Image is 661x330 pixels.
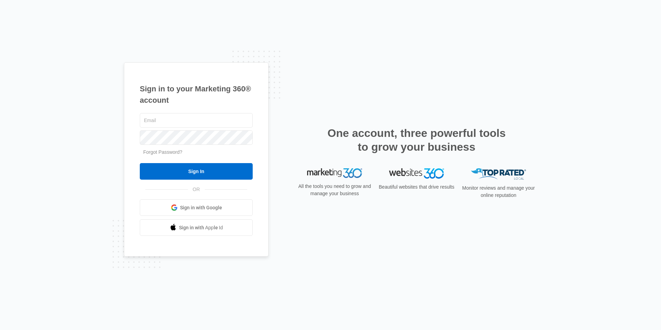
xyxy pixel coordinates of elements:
[296,183,373,197] p: All the tools you need to grow and manage your business
[188,186,205,193] span: OR
[389,168,444,178] img: Websites 360
[179,224,223,231] span: Sign in with Apple Id
[307,168,362,178] img: Marketing 360
[180,204,222,211] span: Sign in with Google
[378,183,455,191] p: Beautiful websites that drive results
[471,168,526,180] img: Top Rated Local
[140,219,253,236] a: Sign in with Apple Id
[140,83,253,106] h1: Sign in to your Marketing 360® account
[140,199,253,216] a: Sign in with Google
[325,126,508,154] h2: One account, three powerful tools to grow your business
[140,163,253,180] input: Sign In
[143,149,182,155] a: Forgot Password?
[460,184,537,199] p: Monitor reviews and manage your online reputation
[140,113,253,128] input: Email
